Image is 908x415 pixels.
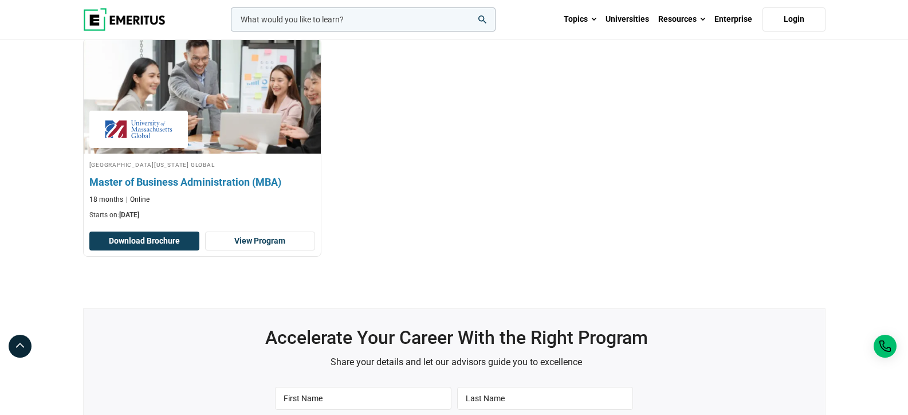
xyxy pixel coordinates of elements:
[95,116,182,142] img: University of Massachusetts Global
[89,232,199,251] button: Download Brochure
[94,326,819,349] h2: Accelerate Your Career With the Right Program
[72,33,332,159] img: Master of Business Administration (MBA) | Online Business Management Course
[84,39,321,226] a: Business Management Course by University of Massachusetts Global - September 29, 2025 University ...
[205,232,315,251] a: View Program
[89,195,123,205] p: 18 months
[119,211,139,219] span: [DATE]
[231,7,496,32] input: woocommerce-product-search-field-0
[275,387,451,410] input: First Name
[94,355,819,370] p: Share your details and let our advisors guide you to excellence
[126,195,150,205] p: Online
[762,7,826,32] a: Login
[457,387,634,410] input: Last Name
[89,210,315,220] p: Starts on:
[89,175,315,189] h3: Master of Business Administration (MBA)
[89,159,315,169] h4: [GEOGRAPHIC_DATA][US_STATE] Global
